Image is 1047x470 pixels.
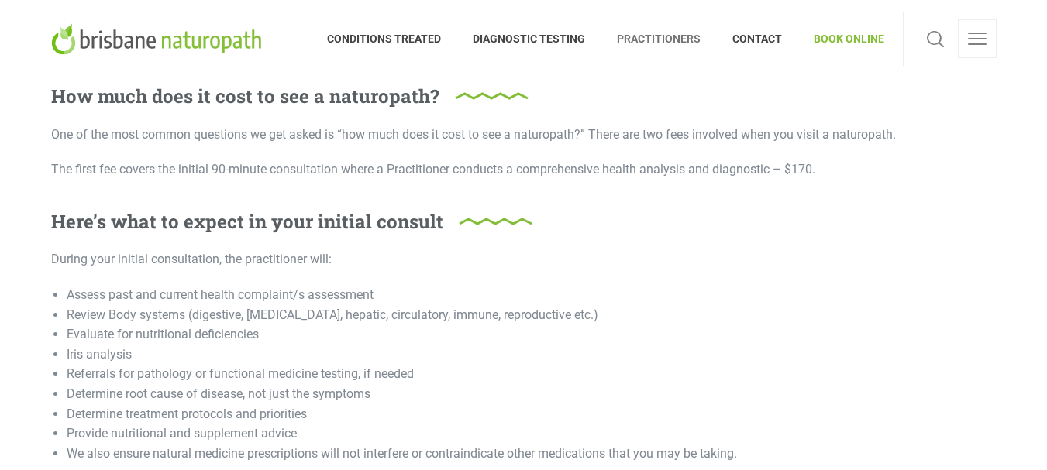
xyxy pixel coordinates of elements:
h4: Here’s what to expect in your initial consult [51,211,532,233]
a: Brisbane Naturopath [51,12,267,66]
li: Provide nutritional and supplement advice [67,424,997,444]
span: PRACTITIONERS [601,26,717,51]
p: The first fee covers the initial 90-minute consultation where a Practitioner conducts a comprehen... [51,160,997,180]
a: CONTACT [717,12,798,66]
p: During your initial consultation, the practitioner will: [51,249,997,269]
li: We also ensure natural medicine prescriptions will not interfere or contraindicate other medicati... [67,444,997,464]
li: Referrals for pathology or functional medicine testing, if needed [67,364,997,384]
a: BOOK ONLINE [798,12,884,66]
span: CONDITIONS TREATED [327,26,457,51]
li: Review Body systems (digestive, [MEDICAL_DATA], hepatic, circulatory, immune, reproductive etc.) [67,305,997,325]
span: DIAGNOSTIC TESTING [457,26,601,51]
a: DIAGNOSTIC TESTING [457,12,601,66]
li: Determine root cause of disease, not just the symptoms [67,384,997,404]
li: Determine treatment protocols and priorities [67,404,997,424]
span: CONTACT [717,26,798,51]
img: Brisbane Naturopath [51,23,267,54]
h4: How much does it cost to see a naturopath? [51,85,529,108]
a: Search [922,19,949,58]
a: CONDITIONS TREATED [327,12,457,66]
li: Evaluate for nutritional deficiencies [67,324,997,345]
li: Assess past and current health complaint/s assessment [67,285,997,305]
p: One of the most common questions we get asked is “how much does it cost to see a naturopath?” The... [51,125,997,145]
li: Iris analysis [67,345,997,365]
span: BOOK ONLINE [798,26,884,51]
a: PRACTITIONERS [601,12,717,66]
